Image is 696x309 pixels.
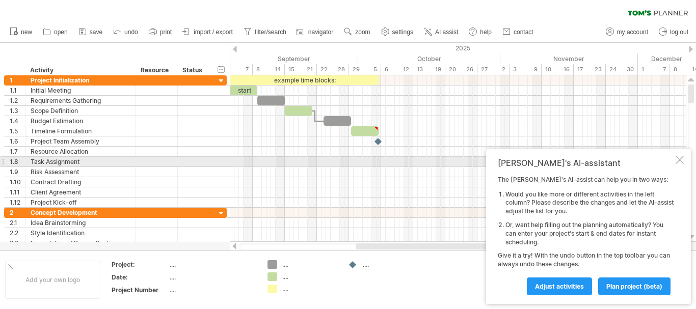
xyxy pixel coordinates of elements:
[10,187,25,197] div: 1.11
[606,283,662,290] span: plan project (beta)
[308,29,333,36] span: navigator
[54,29,68,36] span: open
[241,25,289,39] a: filter/search
[656,25,691,39] a: log out
[76,25,105,39] a: save
[160,29,172,36] span: print
[221,64,253,75] div: 1 - 7
[31,96,130,105] div: Requirements Gathering
[111,25,141,39] a: undo
[31,116,130,126] div: Budget Estimation
[10,106,25,116] div: 1.3
[31,167,130,177] div: Risk Assessment
[435,29,458,36] span: AI assist
[379,25,416,39] a: settings
[498,176,674,295] div: The [PERSON_NAME]'s AI-assist can help you in two ways: Give it a try! With the undo button in th...
[510,64,542,75] div: 3 - 9
[282,285,338,293] div: ....
[31,198,130,207] div: Project Kick-off
[10,157,25,166] div: 1.8
[349,64,381,75] div: 29 - 5
[413,64,445,75] div: 13 - 19
[603,25,651,39] a: my account
[10,147,25,156] div: 1.7
[31,238,130,248] div: Formulation of Design Goals
[40,25,71,39] a: open
[500,53,638,64] div: November 2025
[170,260,255,269] div: ....
[10,75,25,85] div: 1
[5,261,100,299] div: Add your own logo
[253,64,285,75] div: 8 - 14
[498,158,674,168] div: [PERSON_NAME]'s AI-assistant
[10,228,25,238] div: 2.2
[358,53,500,64] div: October 2025
[124,29,138,36] span: undo
[31,147,130,156] div: Resource Allocation
[21,29,32,36] span: new
[112,286,168,294] div: Project Number
[31,136,130,146] div: Project Team Assembly
[480,29,492,36] span: help
[317,64,349,75] div: 22 - 28
[31,208,130,217] div: Concept Development
[670,29,688,36] span: log out
[31,187,130,197] div: Client Agreement
[7,25,35,39] a: new
[500,25,537,39] a: contact
[527,277,592,295] a: Adjust activities
[30,65,130,75] div: Activity
[31,126,130,136] div: Timeline Formulation
[392,29,413,36] span: settings
[255,29,286,36] span: filter/search
[10,86,25,95] div: 1.1
[445,64,477,75] div: 20 - 26
[182,65,205,75] div: Status
[617,29,648,36] span: my account
[230,75,379,85] div: example time blocks:
[10,126,25,136] div: 1.5
[31,228,130,238] div: Style Identification
[230,86,257,95] div: start
[10,238,25,248] div: 2.3
[574,64,606,75] div: 17 - 23
[10,136,25,146] div: 1.6
[341,25,373,39] a: zoom
[112,273,168,282] div: Date:
[10,167,25,177] div: 1.9
[355,29,370,36] span: zoom
[477,64,510,75] div: 27 - 2
[282,260,338,269] div: ....
[146,25,175,39] a: print
[170,273,255,282] div: ....
[10,116,25,126] div: 1.4
[10,198,25,207] div: 1.12
[31,86,130,95] div: Initial Meeting
[542,64,574,75] div: 10 - 16
[285,64,317,75] div: 15 - 21
[31,106,130,116] div: Scope Definition
[363,260,418,269] div: ....
[10,218,25,228] div: 2.1
[31,75,130,85] div: Project Initialization
[31,177,130,187] div: Contract Drafting
[535,283,584,290] span: Adjust activities
[10,96,25,105] div: 1.2
[514,29,533,36] span: contact
[112,260,168,269] div: Project:
[31,157,130,166] div: Task Assignment
[282,272,338,281] div: ....
[180,25,236,39] a: import / export
[606,64,638,75] div: 24 - 30
[421,25,461,39] a: AI assist
[638,64,670,75] div: 1 - 7
[31,218,130,228] div: Idea Brainstorming
[381,64,413,75] div: 6 - 12
[295,25,336,39] a: navigator
[598,277,671,295] a: plan project (beta)
[505,190,674,216] li: Would you like more or different activities in the left column? Please describe the changes and l...
[10,177,25,187] div: 1.10
[505,221,674,246] li: Or, want help filling out the planning automatically? You can enter your project's start & end da...
[170,286,255,294] div: ....
[221,53,358,64] div: September 2025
